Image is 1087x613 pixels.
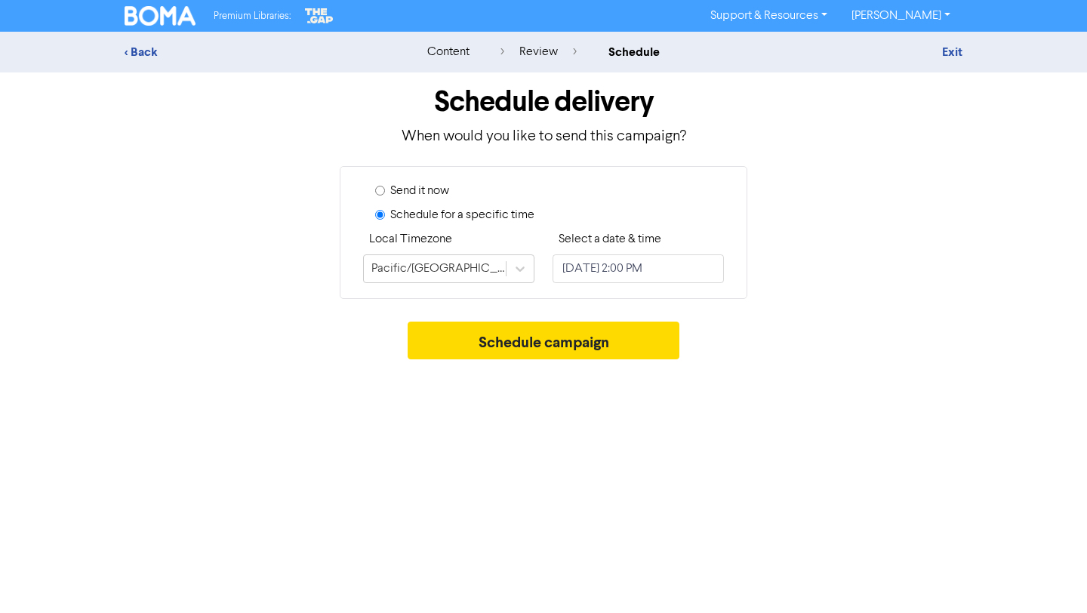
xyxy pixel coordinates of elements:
div: Pacific/[GEOGRAPHIC_DATA] [371,260,507,278]
img: The Gap [303,6,336,26]
div: schedule [608,43,660,61]
div: content [427,43,470,61]
input: Click to select a date [553,254,724,283]
label: Select a date & time [559,230,661,248]
div: < Back [125,43,389,61]
a: Support & Resources [698,4,839,28]
label: Send it now [390,182,449,200]
h1: Schedule delivery [125,85,962,119]
div: review [500,43,577,61]
p: When would you like to send this campaign? [125,125,962,148]
a: Exit [942,45,962,60]
span: Premium Libraries: [214,11,291,21]
button: Schedule campaign [408,322,680,359]
label: Local Timezone [369,230,452,248]
label: Schedule for a specific time [390,206,534,224]
img: BOMA Logo [125,6,196,26]
iframe: Chat Widget [1012,541,1087,613]
a: [PERSON_NAME] [839,4,962,28]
